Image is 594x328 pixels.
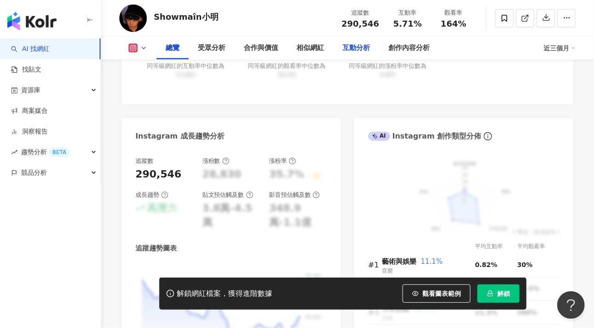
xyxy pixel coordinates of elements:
div: 漲粉率 [269,157,296,165]
a: 找貼文 [11,65,41,74]
span: rise [11,149,17,156]
div: 總覽 [166,43,179,54]
span: 11.1% [421,257,443,266]
span: 音樂 [382,267,393,274]
span: 0.19% [176,71,195,78]
span: 0.82% [475,261,498,269]
div: 成長趨勢 [135,191,168,199]
div: 平均觀看率 [517,243,560,251]
div: Showmaîn小明 [154,11,219,22]
span: info-circle [482,131,493,142]
div: Instagram 創作類型分佈 [368,131,481,141]
div: 追蹤數 [135,157,153,165]
div: 互動分析 [342,43,370,54]
div: 同等級網紅的漲粉率中位數為 [348,62,428,78]
span: 35.5% [277,71,296,78]
div: 創作內容分析 [388,43,430,54]
div: 相似網紅 [297,43,324,54]
button: 解鎖 [477,284,520,303]
div: 受眾分析 [198,43,225,54]
div: BETA [49,148,70,157]
div: 290,546 [135,167,181,182]
span: 藝術與娛樂 [382,257,416,266]
div: 觀看率 [436,8,471,17]
div: 影音預估觸及數 [269,191,320,199]
div: 追蹤趨勢圖表 [135,244,177,253]
div: 平均互動率 [475,243,517,251]
div: 漲粉數 [202,157,230,165]
span: 解鎖 [497,290,510,297]
a: searchAI 找網紅 [11,44,50,54]
div: AI [368,132,390,141]
button: 觀看圖表範例 [403,284,471,303]
span: 趨勢分析 [21,142,70,162]
span: 5.71% [393,19,422,28]
div: 近三個月 [544,41,576,56]
div: 合作與價值 [244,43,278,54]
div: 互動率 [390,8,425,17]
a: 洞察報告 [11,127,48,136]
div: 解鎖網紅檔案，獲得進階數據 [177,289,272,299]
a: 商案媒合 [11,106,48,116]
span: 資源庫 [21,80,40,100]
div: 同等級網紅的互動率中位數為 [146,62,226,78]
span: 0.8% [380,71,395,78]
span: 164% [441,19,466,28]
div: #1 [368,259,382,271]
div: 追蹤數 [342,8,379,17]
span: 290,546 [342,19,379,28]
span: 競品分析 [21,162,47,183]
img: logo [7,12,56,30]
div: 貼文預估觸及數 [202,191,253,199]
span: lock [487,290,493,297]
img: KOL Avatar [119,5,147,32]
span: 30% [517,261,533,269]
div: 同等級網紅的觀看率中位數為 [247,62,327,78]
span: 觀看圖表範例 [422,290,461,297]
div: Instagram 成長趨勢分析 [135,131,224,141]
